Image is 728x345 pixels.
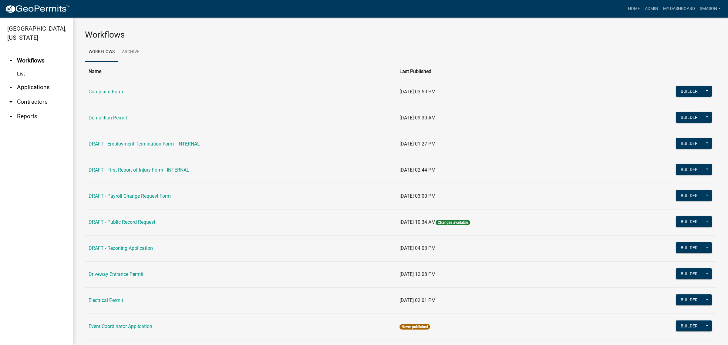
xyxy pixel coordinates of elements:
[399,271,436,277] span: [DATE] 12:08 PM
[676,112,703,123] button: Builder
[89,323,152,329] a: Event Coordinator Application
[89,297,123,303] a: Electrical Permit
[399,219,436,225] span: [DATE] 10:34 AM
[89,115,127,121] a: Demolition Permit
[697,3,723,15] a: Smason
[7,98,15,106] i: arrow_drop_down
[85,42,118,62] a: Workflows
[89,245,153,251] a: DRAFT - Rezoning Application
[676,268,703,279] button: Builder
[85,64,396,79] th: Name
[399,193,436,199] span: [DATE] 03:00 PM
[7,113,15,120] i: arrow_drop_down
[85,30,716,40] h3: Workflows
[676,294,703,305] button: Builder
[661,3,697,15] a: My Dashboard
[399,89,436,95] span: [DATE] 03:50 PM
[399,115,436,121] span: [DATE] 09:30 AM
[676,86,703,97] button: Builder
[625,3,642,15] a: Home
[676,164,703,175] button: Builder
[399,245,436,251] span: [DATE] 04:03 PM
[7,84,15,91] i: arrow_drop_down
[396,64,601,79] th: Last Published
[676,216,703,227] button: Builder
[399,167,436,173] span: [DATE] 02:44 PM
[89,89,123,95] a: Complaint Form
[89,271,143,277] a: Driveway Entrance Permit
[399,297,436,303] span: [DATE] 02:01 PM
[676,320,703,331] button: Builder
[7,57,15,64] i: arrow_drop_up
[676,190,703,201] button: Builder
[399,324,430,330] span: Never published
[399,141,436,147] span: [DATE] 01:27 PM
[89,167,189,173] a: DRAFT - First Report of Injury Form - INTERNAL
[676,138,703,149] button: Builder
[676,242,703,253] button: Builder
[118,42,143,62] a: Archive
[89,193,171,199] a: DRAFT - Payroll Change Request Form
[436,220,470,225] span: Changes available
[642,3,661,15] a: Admin
[89,219,155,225] a: DRAFT - Public Record Request
[89,141,200,147] a: DRAFT - Employment Termination Form - INTERNAL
